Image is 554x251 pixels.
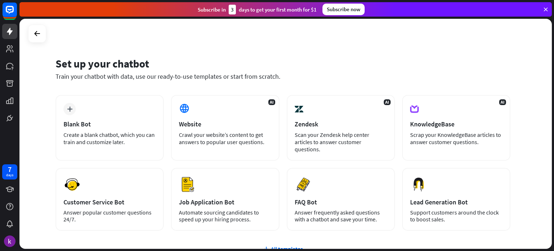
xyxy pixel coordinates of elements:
[179,209,271,223] div: Automate sourcing candidates to speed up your hiring process.
[67,107,72,112] i: plus
[229,5,236,14] div: 3
[268,99,275,105] span: AI
[295,120,387,128] div: Zendesk
[2,164,17,179] a: 7 days
[179,131,271,146] div: Crawl your website’s content to get answers to popular user questions.
[295,131,387,153] div: Scan your Zendesk help center articles to answer customer questions.
[410,209,502,223] div: Support customers around the clock to boost sales.
[410,198,502,206] div: Lead Generation Bot
[56,57,510,70] div: Set up your chatbot
[63,209,156,223] div: Answer popular customer questions 24/7.
[295,198,387,206] div: FAQ Bot
[56,72,510,81] div: Train your chatbot with data, use our ready-to-use templates or start from scratch.
[295,209,387,223] div: Answer frequently asked questions with a chatbot and save your time.
[6,173,13,178] div: days
[322,4,365,15] div: Subscribe now
[410,120,502,128] div: KnowledgeBase
[410,131,502,146] div: Scrap your KnowledgeBase articles to answer customer questions.
[8,166,12,173] div: 7
[384,99,391,105] span: AI
[63,131,156,146] div: Create a blank chatbot, which you can train and customize later.
[499,99,506,105] span: AI
[198,5,317,14] div: Subscribe in days to get your first month for $1
[179,198,271,206] div: Job Application Bot
[179,120,271,128] div: Website
[63,198,156,206] div: Customer Service Bot
[63,120,156,128] div: Blank Bot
